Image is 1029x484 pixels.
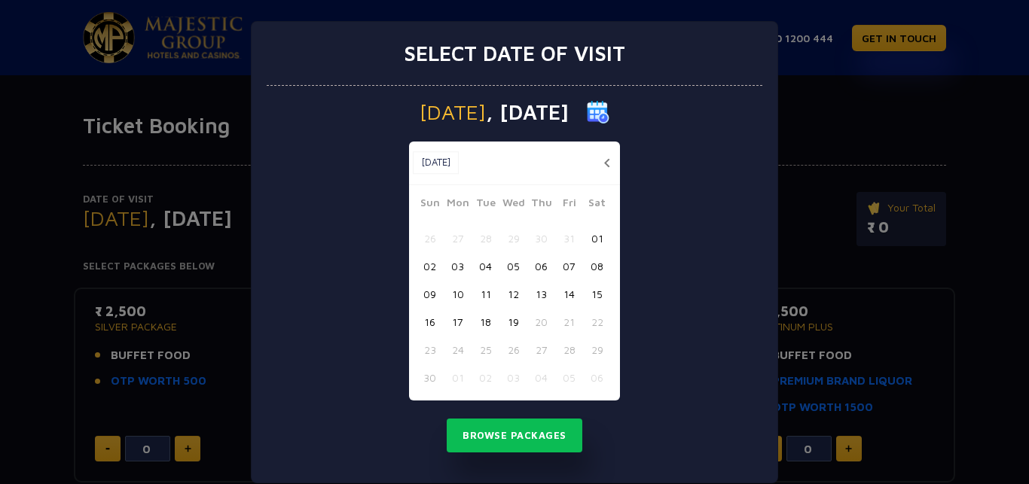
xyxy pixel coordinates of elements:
span: Wed [499,194,527,215]
img: calender icon [587,101,609,123]
button: 07 [555,252,583,280]
button: 30 [527,224,555,252]
button: 22 [583,308,611,336]
button: 26 [499,336,527,364]
button: 28 [472,224,499,252]
button: 06 [527,252,555,280]
button: 24 [444,336,472,364]
button: 09 [416,280,444,308]
h3: Select date of visit [404,41,625,66]
button: 01 [444,364,472,391]
button: 28 [555,336,583,364]
span: Tue [472,194,499,215]
button: 13 [527,280,555,308]
button: 02 [472,364,499,391]
button: 30 [416,364,444,391]
span: [DATE] [420,102,486,123]
span: Sun [416,194,444,215]
button: 01 [583,224,611,252]
button: 31 [555,224,583,252]
button: 10 [444,280,472,308]
button: 08 [583,252,611,280]
button: 21 [555,308,583,336]
button: 03 [444,252,472,280]
button: 29 [499,224,527,252]
button: 27 [444,224,472,252]
button: 14 [555,280,583,308]
button: 27 [527,336,555,364]
button: 29 [583,336,611,364]
button: 15 [583,280,611,308]
button: 02 [416,252,444,280]
button: 18 [472,308,499,336]
button: 05 [555,364,583,391]
span: Thu [527,194,555,215]
span: Fri [555,194,583,215]
button: 06 [583,364,611,391]
button: 26 [416,224,444,252]
span: Mon [444,194,472,215]
span: Sat [583,194,611,215]
button: 16 [416,308,444,336]
button: [DATE] [413,151,459,174]
button: 11 [472,280,499,308]
button: 17 [444,308,472,336]
button: 25 [472,336,499,364]
button: Browse Packages [447,419,582,453]
button: 19 [499,308,527,336]
button: 04 [527,364,555,391]
button: 20 [527,308,555,336]
button: 04 [472,252,499,280]
span: , [DATE] [486,102,569,123]
button: 12 [499,280,527,308]
button: 05 [499,252,527,280]
button: 03 [499,364,527,391]
button: 23 [416,336,444,364]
